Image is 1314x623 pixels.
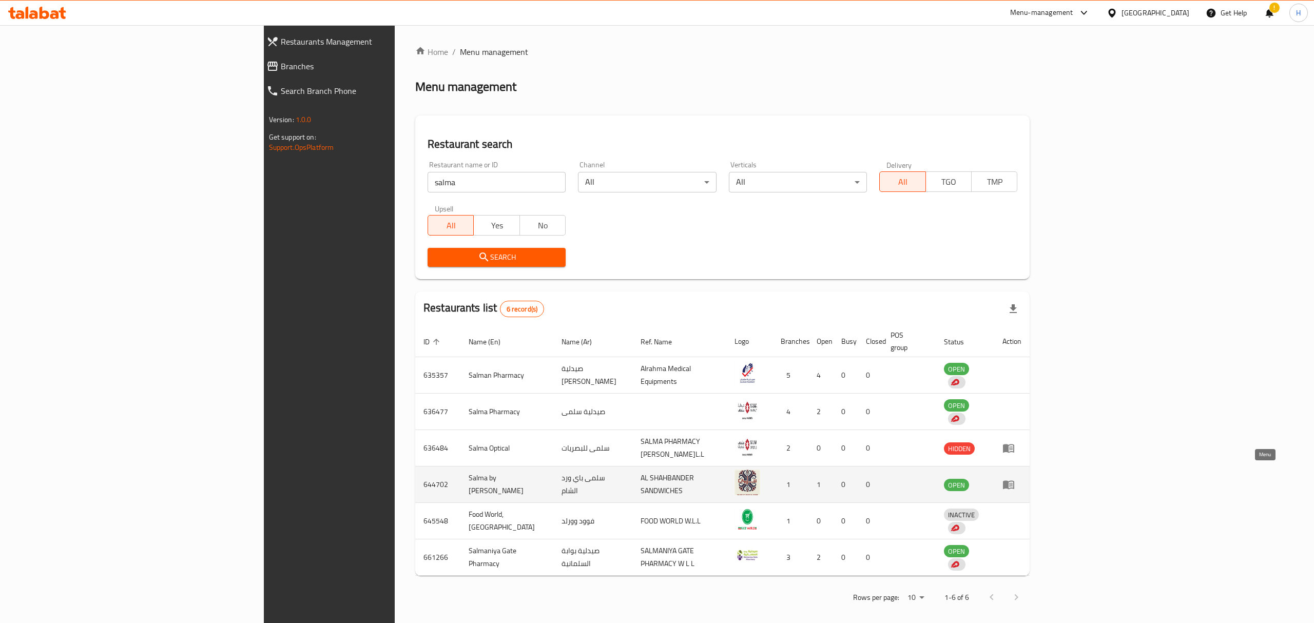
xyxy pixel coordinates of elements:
div: All [729,172,867,192]
img: delivery hero logo [950,378,959,387]
td: 0 [833,430,858,466]
span: All [432,218,470,233]
img: delivery hero logo [950,560,959,569]
div: Indicates that the vendor menu management has been moved to DH Catalog service [948,413,965,425]
img: delivery hero logo [950,523,959,533]
td: 0 [833,394,858,430]
div: INACTIVE [944,509,979,521]
td: فوود وورلد [553,503,632,539]
span: Get support on: [269,130,316,144]
div: Menu [1002,442,1021,454]
button: All [879,171,925,192]
a: Branches [258,54,484,79]
th: Logo [726,326,772,357]
td: 4 [772,394,808,430]
span: Restaurants Management [281,35,475,48]
span: Ref. Name [641,336,685,348]
th: Busy [833,326,858,357]
td: 1 [772,503,808,539]
td: 0 [858,394,882,430]
p: Rows per page: [853,591,899,604]
a: Restaurants Management [258,29,484,54]
td: 2 [808,539,833,576]
span: OPEN [944,363,969,375]
span: All [884,174,921,189]
span: TMP [976,174,1013,189]
td: صيدلية بوابة السلمانية [553,539,632,576]
button: Search [428,248,566,267]
span: OPEN [944,400,969,412]
button: TMP [971,171,1017,192]
td: 0 [858,539,882,576]
button: Yes [473,215,519,236]
td: 0 [808,503,833,539]
div: Indicates that the vendor menu management has been moved to DH Catalog service [948,558,965,571]
td: سلمى باي ورد الشام [553,466,632,503]
a: Support.OpsPlatform [269,141,334,154]
td: Food World, [GEOGRAPHIC_DATA] [460,503,553,539]
span: Search [436,251,557,264]
span: OPEN [944,546,969,557]
img: Salma by Ward Al Sham [735,470,760,495]
div: Total records count [500,301,545,317]
td: سلمى للبصريات [553,430,632,466]
th: Branches [772,326,808,357]
div: OPEN [944,545,969,557]
span: Status [944,336,977,348]
img: Salmaniya Gate Pharmacy [735,542,760,568]
button: All [428,215,474,236]
td: 0 [858,503,882,539]
span: 1.0.0 [296,113,312,126]
td: 3 [772,539,808,576]
label: Delivery [886,161,912,168]
td: 0 [858,430,882,466]
div: Export file [1001,297,1026,321]
span: ID [423,336,443,348]
span: OPEN [944,479,969,491]
h2: Restaurants list [423,300,544,317]
td: 0 [808,430,833,466]
h2: Restaurant search [428,137,1017,152]
button: No [519,215,566,236]
span: Version: [269,113,294,126]
div: Indicates that the vendor menu management has been moved to DH Catalog service [948,376,965,388]
div: Indicates that the vendor menu management has been moved to DH Catalog service [948,522,965,534]
label: Upsell [435,205,454,212]
td: 0 [833,539,858,576]
span: No [524,218,562,233]
span: HIDDEN [944,443,975,455]
div: Rows per page: [903,590,928,606]
td: FOOD WORLD W.L.L [632,503,726,539]
td: Alrahma Medical Equipments [632,357,726,394]
td: Salma Optical [460,430,553,466]
td: SALMANIYA GATE PHARMACY W L L [632,539,726,576]
span: Search Branch Phone [281,85,475,97]
th: Action [994,326,1030,357]
td: 0 [833,503,858,539]
nav: breadcrumb [415,46,1030,58]
span: Name (En) [469,336,514,348]
span: Yes [478,218,515,233]
td: Salma by [PERSON_NAME] [460,466,553,503]
div: [GEOGRAPHIC_DATA] [1122,7,1189,18]
td: 2 [808,394,833,430]
input: Search for restaurant name or ID.. [428,172,566,192]
span: 6 record(s) [500,304,544,314]
table: enhanced table [415,326,1030,576]
td: 2 [772,430,808,466]
a: Search Branch Phone [258,79,484,103]
span: POS group [891,329,923,354]
img: Salma Pharmacy [735,397,760,422]
td: 1 [808,466,833,503]
img: Salman Pharmacy [735,360,760,386]
img: Salma Optical [735,433,760,459]
th: Open [808,326,833,357]
td: 0 [833,357,858,394]
td: AL SHAHBANDER SANDWICHES [632,466,726,503]
img: Food World, Salman City [735,506,760,532]
td: صيدلية [PERSON_NAME] [553,357,632,394]
img: delivery hero logo [950,414,959,423]
td: Salma Pharmacy [460,394,553,430]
